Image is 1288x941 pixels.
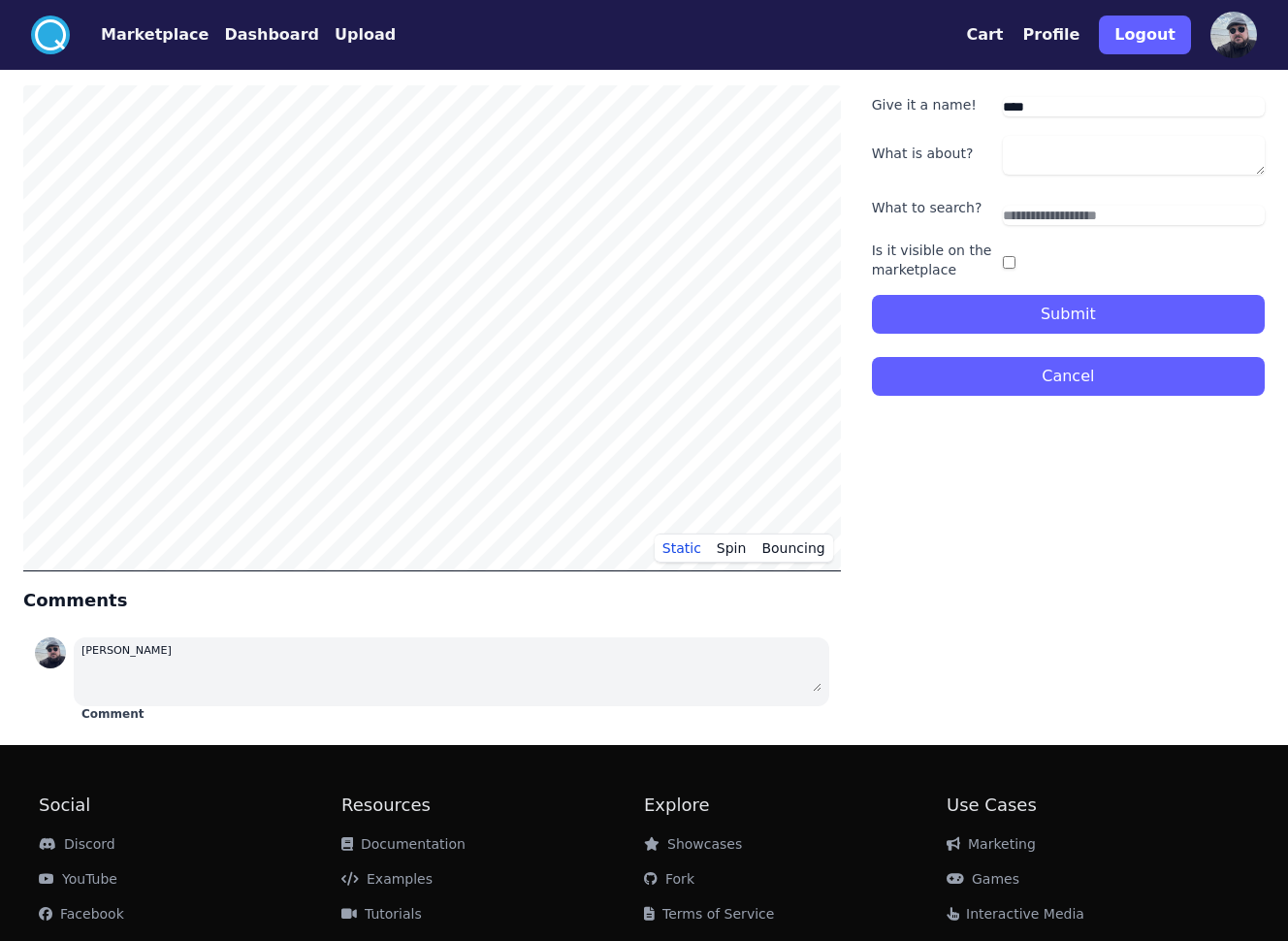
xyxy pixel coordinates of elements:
a: Logout [1099,8,1191,62]
a: Games [947,871,1019,887]
a: Interactive Media [947,906,1084,922]
label: What is about? [872,144,996,163]
label: What to search? [872,198,996,217]
button: Upload [335,23,396,47]
button: Comment [81,706,144,722]
a: Fork [644,871,694,887]
button: Logout [1099,16,1191,54]
a: Examples [341,871,433,887]
button: Spin [709,534,755,563]
button: Bouncing [754,534,832,563]
a: Showcases [644,836,742,852]
button: Dashboard [224,23,319,47]
h2: Resources [341,792,644,819]
img: profile [35,637,66,668]
a: Dashboard [209,23,319,47]
h4: Comments [23,587,841,614]
button: Static [655,534,709,563]
h2: Use Cases [947,792,1249,819]
a: Facebook [39,906,124,922]
a: Terms of Service [644,906,774,922]
a: Documentation [341,836,466,852]
button: Profile [1023,23,1080,47]
a: Tutorials [341,906,422,922]
a: YouTube [39,871,117,887]
a: Discord [39,836,115,852]
h2: Social [39,792,341,819]
img: profile [1210,12,1257,58]
a: Marketplace [70,23,209,47]
a: Upload [319,23,396,47]
button: Marketplace [101,23,209,47]
button: Cancel [872,357,1265,396]
h2: Explore [644,792,947,819]
button: Cart [966,23,1003,47]
a: Marketing [947,836,1036,852]
button: Submit [872,295,1265,334]
label: Give it a name! [872,95,996,114]
small: [PERSON_NAME] [81,644,172,657]
label: Is it visible on the marketplace [872,241,996,279]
